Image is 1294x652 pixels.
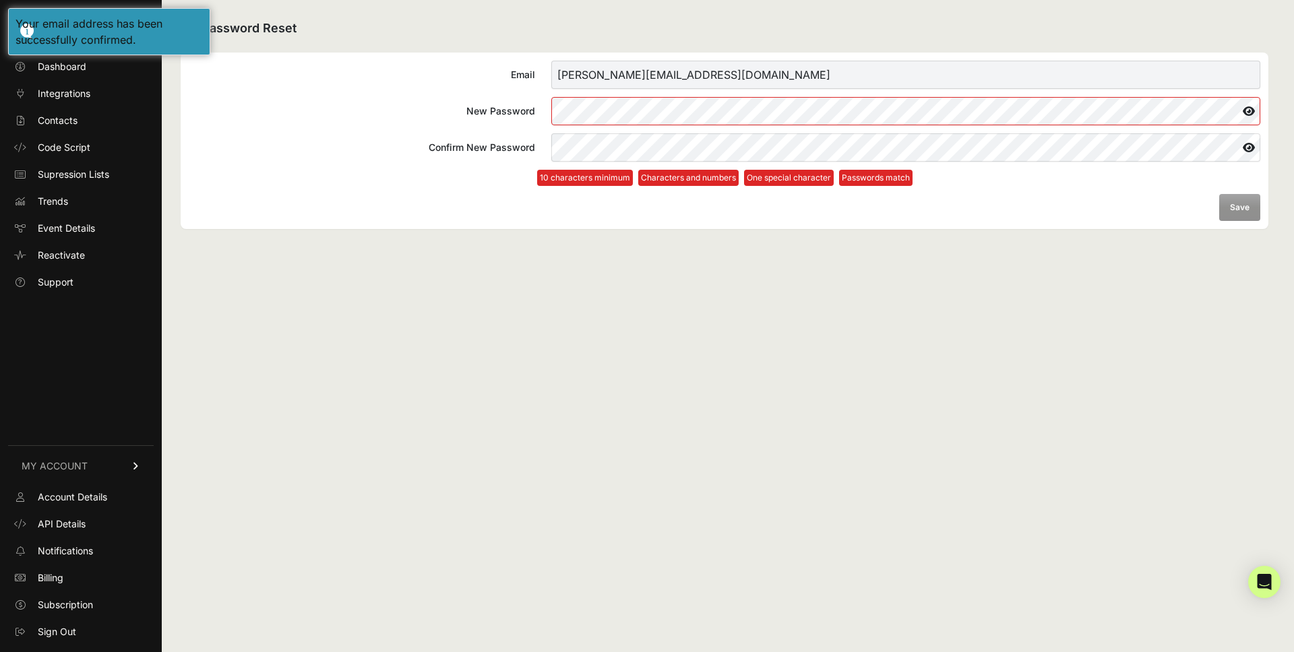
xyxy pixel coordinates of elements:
[8,83,154,104] a: Integrations
[551,61,1260,89] input: Email
[744,170,834,186] li: One special character
[22,459,88,473] span: MY ACCOUNT
[38,544,93,558] span: Notifications
[8,540,154,562] a: Notifications
[8,621,154,643] a: Sign Out
[8,218,154,239] a: Event Details
[1248,566,1281,598] div: Open Intercom Messenger
[8,594,154,616] a: Subscription
[8,271,154,293] a: Support
[38,141,90,154] span: Code Script
[551,133,1260,162] input: Confirm New Password
[8,513,154,535] a: API Details
[839,170,913,186] li: Passwords match
[189,104,535,118] div: New Password
[38,195,68,208] span: Trends
[8,110,154,131] a: Contacts
[38,222,95,235] span: Event Details
[38,60,86,73] span: Dashboard
[38,87,90,100] span: Integrations
[638,170,739,186] li: Characters and numbers
[8,486,154,508] a: Account Details
[38,168,109,181] span: Supression Lists
[181,19,1268,39] h2: Password Reset
[38,517,86,531] span: API Details
[8,244,154,266] a: Reactivate
[537,170,633,186] li: 10 characters minimum
[8,191,154,212] a: Trends
[551,97,1260,125] input: New Password
[38,625,76,639] span: Sign Out
[38,571,63,585] span: Billing
[8,445,154,486] a: MY ACCOUNT
[38,275,73,289] span: Support
[8,567,154,589] a: Billing
[189,141,535,154] div: Confirm New Password
[189,68,535,81] div: Email
[8,56,154,77] a: Dashboard
[8,164,154,185] a: Supression Lists
[38,598,93,612] span: Subscription
[38,490,107,504] span: Account Details
[16,15,203,48] div: Your email address has been successfully confirmed.
[38,114,78,127] span: Contacts
[8,137,154,158] a: Code Script
[38,249,85,262] span: Reactivate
